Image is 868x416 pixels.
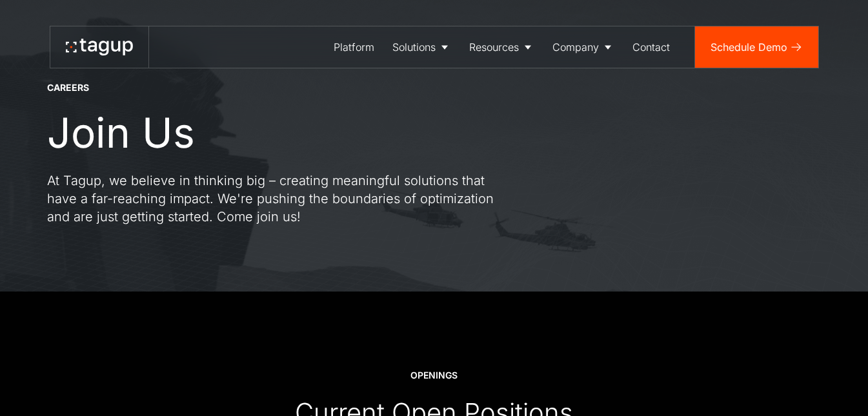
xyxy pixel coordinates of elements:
[460,26,543,68] a: Resources
[695,26,818,68] a: Schedule Demo
[469,39,519,55] div: Resources
[632,39,670,55] div: Contact
[623,26,679,68] a: Contact
[543,26,623,68] a: Company
[47,110,195,156] h1: Join Us
[711,39,787,55] div: Schedule Demo
[392,39,436,55] div: Solutions
[552,39,599,55] div: Company
[383,26,460,68] a: Solutions
[47,172,512,226] p: At Tagup, we believe in thinking big – creating meaningful solutions that have a far-reaching imp...
[334,39,374,55] div: Platform
[325,26,383,68] a: Platform
[47,81,89,94] div: CAREERS
[410,369,458,382] div: OPENINGS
